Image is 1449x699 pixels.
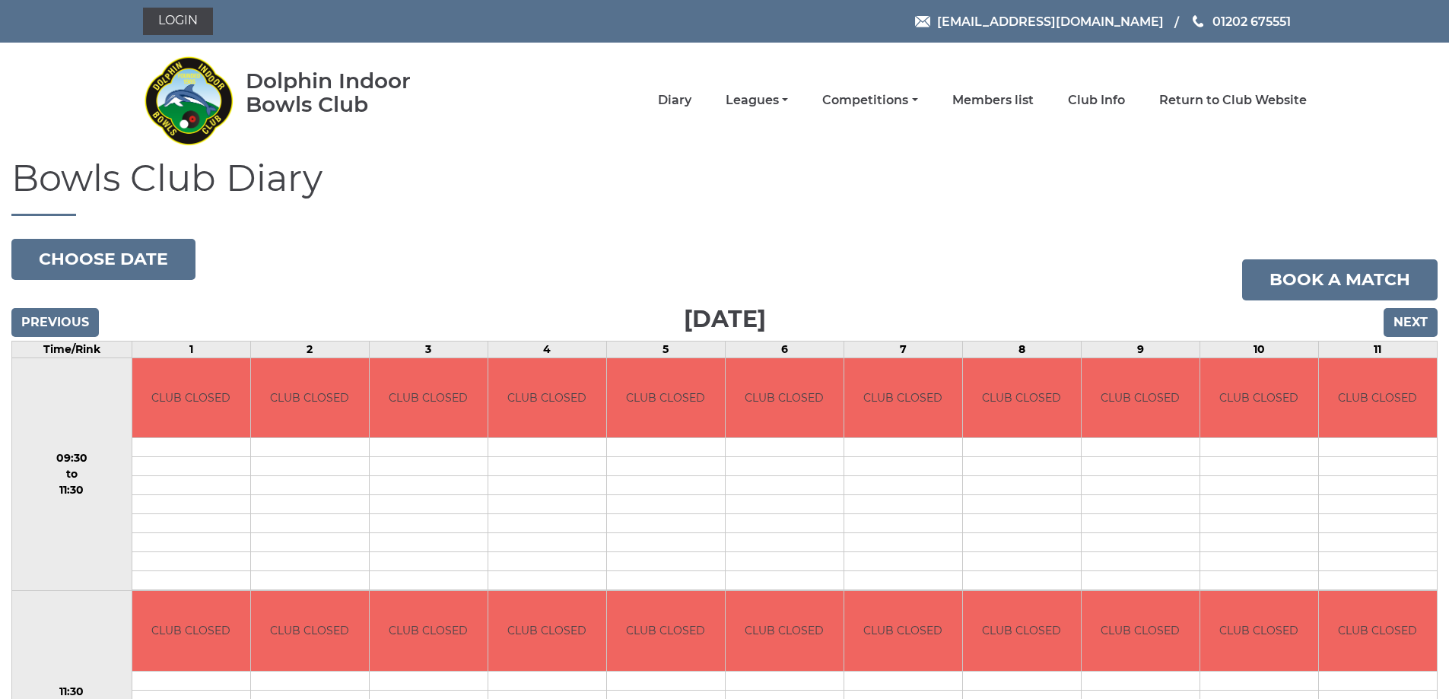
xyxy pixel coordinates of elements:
img: Email [915,16,930,27]
td: CLUB CLOSED [370,591,488,671]
a: Return to Club Website [1159,92,1307,109]
button: Choose date [11,239,195,280]
td: 09:30 to 11:30 [12,357,132,591]
a: Book a match [1242,259,1438,300]
td: 6 [725,341,844,357]
td: CLUB CLOSED [132,358,250,438]
img: Dolphin Indoor Bowls Club [143,47,234,154]
td: CLUB CLOSED [607,358,725,438]
a: Login [143,8,213,35]
td: 5 [606,341,725,357]
td: 3 [369,341,488,357]
a: Leagues [726,92,788,109]
a: Phone us 01202 675551 [1190,12,1291,31]
td: CLUB CLOSED [251,358,369,438]
td: 4 [488,341,606,357]
img: Phone us [1193,15,1203,27]
td: 1 [132,341,250,357]
td: CLUB CLOSED [726,358,844,438]
td: 9 [1081,341,1200,357]
td: CLUB CLOSED [1200,358,1318,438]
td: CLUB CLOSED [370,358,488,438]
td: 7 [844,341,962,357]
td: 2 [250,341,369,357]
td: CLUB CLOSED [607,591,725,671]
td: CLUB CLOSED [132,591,250,671]
td: CLUB CLOSED [488,591,606,671]
td: CLUB CLOSED [488,358,606,438]
a: Club Info [1068,92,1125,109]
a: Members list [952,92,1034,109]
td: 8 [962,341,1081,357]
a: Competitions [822,92,917,109]
td: CLUB CLOSED [1319,358,1437,438]
td: 10 [1200,341,1318,357]
a: Email [EMAIL_ADDRESS][DOMAIN_NAME] [915,12,1164,31]
input: Previous [11,308,99,337]
a: Diary [658,92,691,109]
div: Dolphin Indoor Bowls Club [246,69,459,116]
h1: Bowls Club Diary [11,158,1438,216]
td: CLUB CLOSED [963,358,1081,438]
td: CLUB CLOSED [726,591,844,671]
td: CLUB CLOSED [1082,358,1200,438]
td: CLUB CLOSED [251,591,369,671]
td: CLUB CLOSED [844,591,962,671]
span: 01202 675551 [1212,14,1291,28]
td: 11 [1318,341,1437,357]
td: Time/Rink [12,341,132,357]
span: [EMAIL_ADDRESS][DOMAIN_NAME] [937,14,1164,28]
td: CLUB CLOSED [1082,591,1200,671]
td: CLUB CLOSED [1319,591,1437,671]
input: Next [1384,308,1438,337]
td: CLUB CLOSED [844,358,962,438]
td: CLUB CLOSED [1200,591,1318,671]
td: CLUB CLOSED [963,591,1081,671]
